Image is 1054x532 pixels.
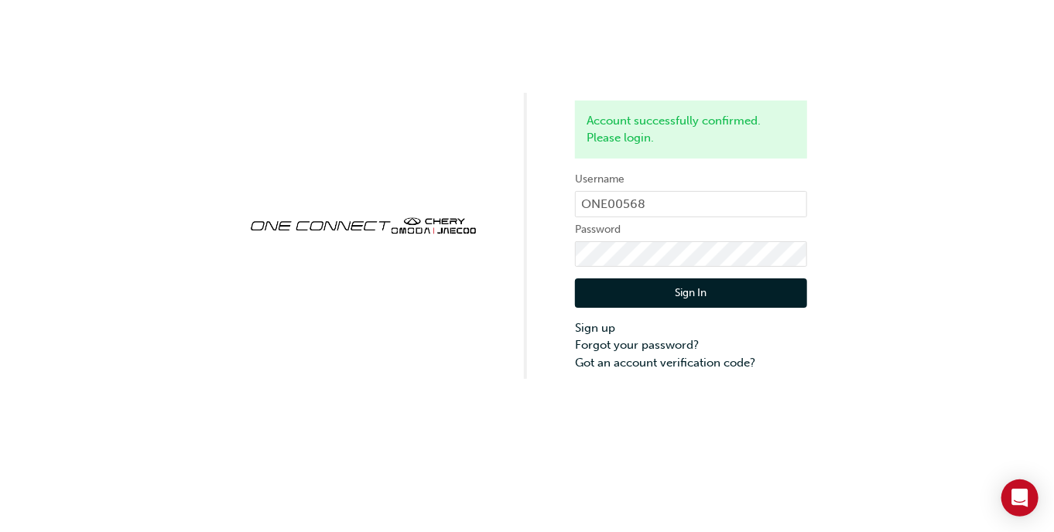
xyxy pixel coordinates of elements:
input: Username [575,191,807,217]
div: Open Intercom Messenger [1001,479,1039,517]
label: Username [575,170,807,189]
a: Sign up [575,319,807,337]
div: Account successfully confirmed. Please login. [575,101,807,159]
a: Got an account verification code? [575,354,807,372]
button: Sign In [575,278,807,308]
img: oneconnect [247,204,479,244]
label: Password [575,220,807,239]
a: Forgot your password? [575,336,807,354]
